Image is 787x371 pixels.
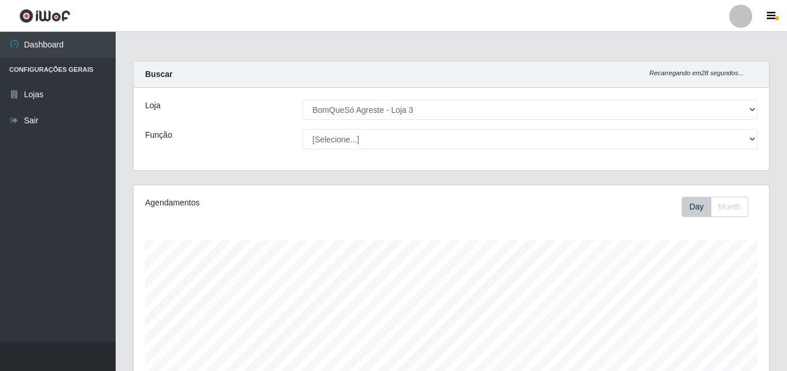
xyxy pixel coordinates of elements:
[145,69,172,79] strong: Buscar
[682,197,758,217] div: Toolbar with button groups
[145,129,172,141] label: Função
[145,197,390,209] div: Agendamentos
[711,197,748,217] button: Month
[682,197,748,217] div: First group
[19,9,71,23] img: CoreUI Logo
[682,197,711,217] button: Day
[145,100,160,112] label: Loja
[649,69,744,76] i: Recarregando em 28 segundos...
